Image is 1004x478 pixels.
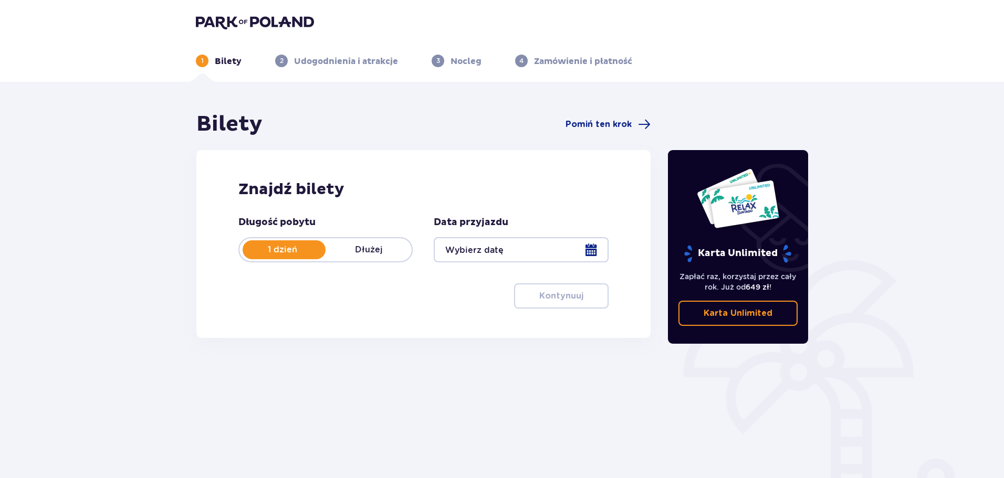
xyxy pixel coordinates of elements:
[704,307,772,319] p: Karta Unlimited
[238,179,609,199] h2: Znajdź bilety
[201,56,204,66] p: 1
[519,56,524,66] p: 4
[239,244,326,256] p: 1 dzień
[566,118,651,131] a: Pomiń ten krok
[746,283,769,291] span: 649 zł
[451,56,482,67] p: Nocleg
[539,290,583,302] p: Kontynuuj
[326,244,412,256] p: Dłużej
[683,245,792,263] p: Karta Unlimited
[196,15,314,29] img: Park of Poland logo
[294,56,398,67] p: Udogodnienia i atrakcje
[514,283,609,309] button: Kontynuuj
[196,111,263,137] h1: Bilety
[238,216,316,229] p: Długość pobytu
[678,271,798,292] p: Zapłać raz, korzystaj przez cały rok. Już od !
[566,119,632,130] span: Pomiń ten krok
[678,301,798,326] a: Karta Unlimited
[436,56,440,66] p: 3
[215,56,242,67] p: Bilety
[434,216,508,229] p: Data przyjazdu
[280,56,284,66] p: 2
[534,56,632,67] p: Zamówienie i płatność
